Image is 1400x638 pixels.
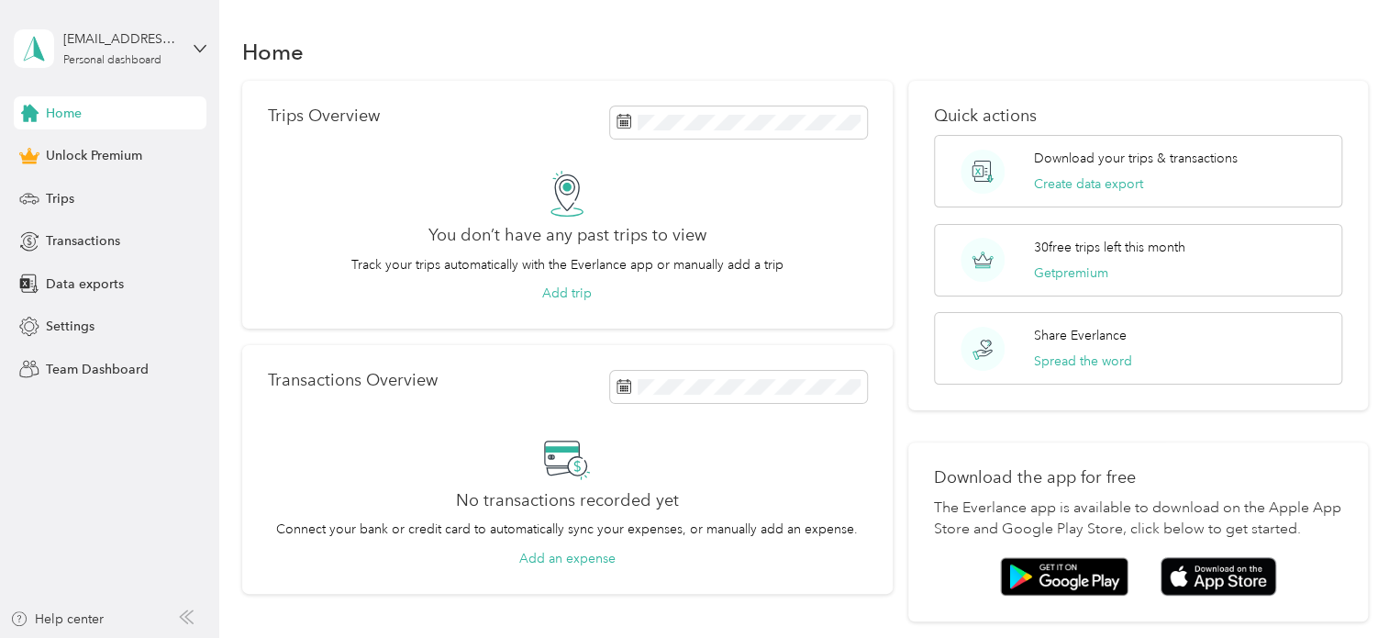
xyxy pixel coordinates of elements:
button: Add an expense [519,549,616,568]
img: Google play [1000,557,1128,596]
p: Download the app for free [934,468,1342,487]
span: Transactions [46,231,120,251]
p: Connect your bank or credit card to automatically sync your expenses, or manually add an expense. [276,520,858,539]
div: Personal dashboard [63,55,161,66]
h2: No transactions recorded yet [456,491,679,510]
p: Transactions Overview [268,371,438,390]
span: Trips [46,189,74,208]
p: 30 free trips left this month [1034,238,1185,257]
img: App store [1161,557,1276,597]
h2: You don’t have any past trips to view [428,226,706,245]
button: Create data export [1034,174,1143,194]
button: Getpremium [1034,263,1108,283]
span: Settings [46,317,94,336]
p: Quick actions [934,106,1342,126]
span: Home [46,104,82,123]
button: Spread the word [1034,352,1132,371]
p: Trips Overview [268,106,380,126]
h1: Home [242,42,304,62]
p: Track your trips automatically with the Everlance app or manually add a trip [351,255,783,274]
span: Team Dashboard [46,360,149,379]
iframe: Everlance-gr Chat Button Frame [1297,535,1400,638]
p: Download your trips & transactions [1034,149,1238,168]
div: [EMAIL_ADDRESS][DOMAIN_NAME] [63,29,178,49]
span: Data exports [46,274,124,294]
p: The Everlance app is available to download on the Apple App Store and Google Play Store, click be... [934,498,1342,542]
span: Unlock Premium [46,146,142,165]
button: Help center [10,610,104,629]
p: Share Everlance [1034,326,1127,345]
button: Add trip [542,284,592,303]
